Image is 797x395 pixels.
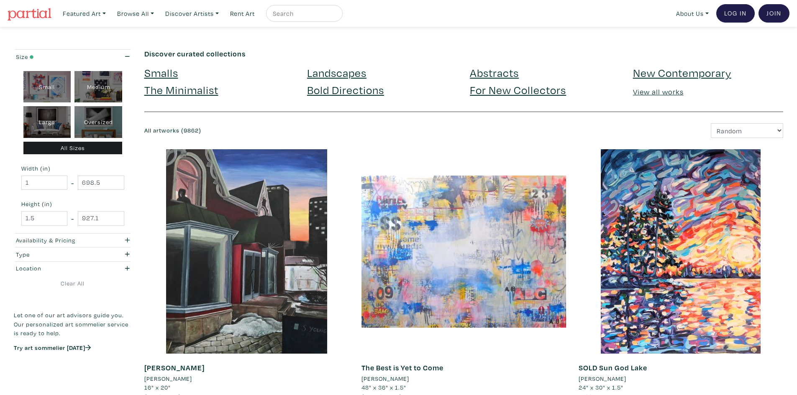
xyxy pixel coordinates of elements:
div: Large [23,106,71,138]
a: SOLD Sun God Lake [579,363,647,372]
a: Smalls [144,65,178,80]
div: Availability & Pricing [16,236,98,245]
a: Log In [716,4,755,23]
a: [PERSON_NAME] [144,363,205,372]
li: [PERSON_NAME] [579,374,626,383]
a: Clear All [14,279,132,288]
button: Location [14,262,132,275]
a: Landscapes [307,65,366,80]
a: Rent Art [226,5,259,22]
a: Featured Art [59,5,110,22]
small: Height (in) [21,201,124,207]
div: All Sizes [23,142,123,155]
li: [PERSON_NAME] [144,374,192,383]
iframe: Customer reviews powered by Trustpilot [14,360,132,378]
a: Try art sommelier [DATE] [14,344,91,352]
a: Discover Artists [161,5,223,22]
button: Size [14,50,132,64]
h6: Discover curated collections [144,49,784,59]
a: The Best is Yet to Come [361,363,443,372]
a: [PERSON_NAME] [579,374,783,383]
span: - [71,177,74,189]
a: [PERSON_NAME] [361,374,566,383]
span: 48" x 36" x 1.5" [361,383,406,391]
div: Size [16,52,98,61]
button: Type [14,247,132,261]
li: [PERSON_NAME] [361,374,409,383]
div: Medium [74,71,122,103]
button: Availability & Pricing [14,234,132,247]
div: Small [23,71,71,103]
a: New Contemporary [633,65,731,80]
div: Oversized [74,106,122,138]
h6: All artworks (9862) [144,127,458,134]
div: Type [16,250,98,259]
a: View all works [633,87,684,97]
div: Location [16,264,98,273]
a: The Minimalist [144,82,218,97]
span: 24" x 30" x 1.5" [579,383,623,391]
input: Search [272,8,335,19]
a: Abstracts [470,65,519,80]
span: 16" x 20" [144,383,171,391]
a: Browse All [113,5,158,22]
small: Width (in) [21,166,124,171]
a: About Us [672,5,712,22]
span: - [71,213,74,224]
a: For New Collectors [470,82,566,97]
a: Join [759,4,789,23]
a: Bold Directions [307,82,384,97]
p: Let one of our art advisors guide you. Our personalized art sommelier service is ready to help. [14,311,132,338]
a: [PERSON_NAME] [144,374,349,383]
